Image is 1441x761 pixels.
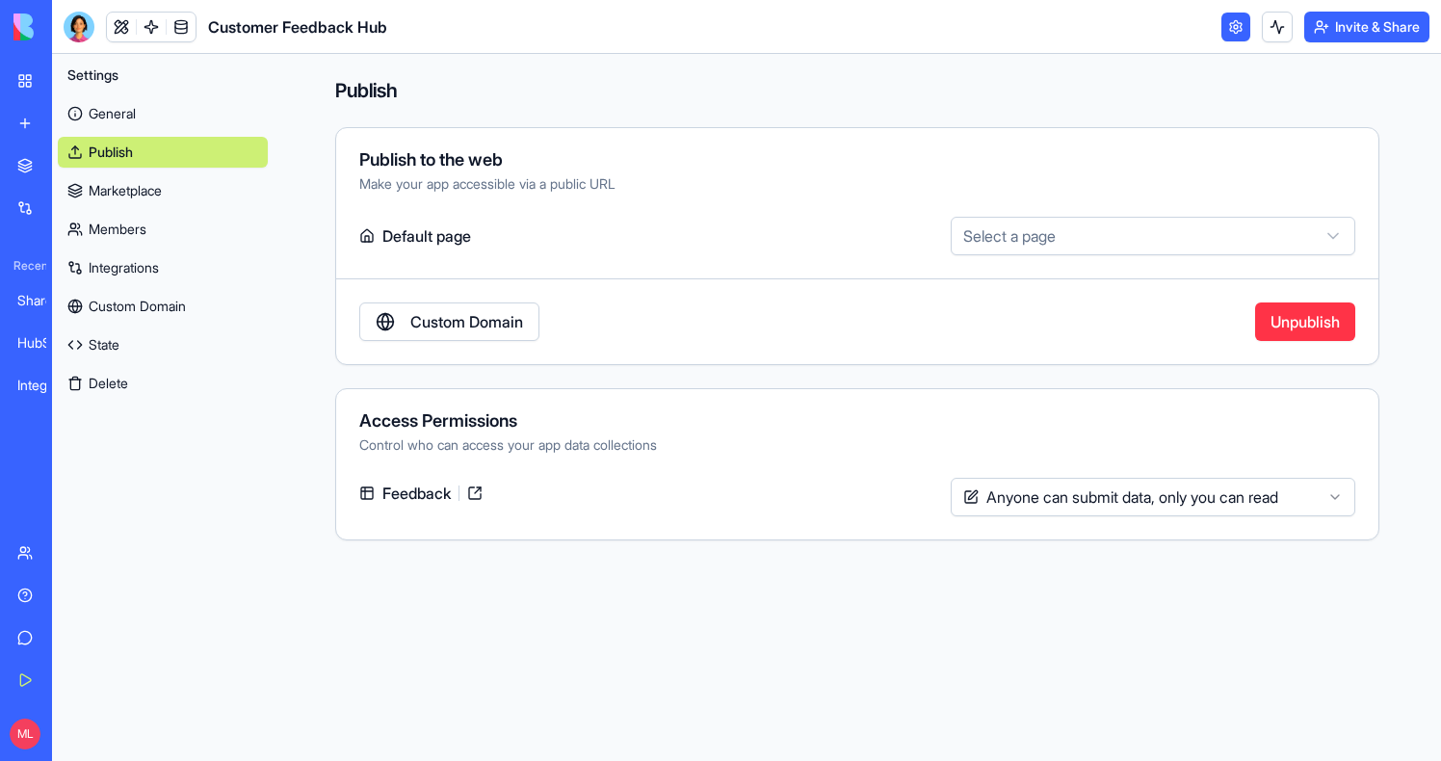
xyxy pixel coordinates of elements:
a: State [58,329,268,360]
span: Customer Feedback Hub [208,15,387,39]
div: Access Permissions [359,412,1355,430]
a: Integrations [58,252,268,283]
a: Marketplace [58,175,268,206]
button: Unpublish [1255,302,1355,341]
button: Invite & Share [1304,12,1429,42]
a: Publish [58,137,268,168]
span: Settings [67,66,118,85]
button: Delete [58,368,268,399]
label: Default page [359,217,943,255]
span: Feedback [375,482,458,505]
a: HubSpot Lead Intelligence Hub [6,324,83,362]
h4: Publish [335,77,1379,104]
div: Integration Helper Tool [17,376,71,395]
a: Members [58,214,268,245]
span: ML [10,719,40,749]
button: Settings [58,60,268,91]
div: Control who can access your app data collections [359,435,1355,455]
a: Integration Helper Tool [6,366,83,405]
a: Custom Domain [58,291,268,322]
a: General [58,98,268,129]
span: Recent [6,258,46,274]
div: Make your app accessible via a public URL [359,174,1355,194]
div: Publish to the web [359,151,1355,169]
a: Custom Domain [359,302,539,341]
a: SharePoint [6,281,83,320]
div: SharePoint [17,291,71,310]
div: HubSpot Lead Intelligence Hub [17,333,71,353]
img: logo [13,13,133,40]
